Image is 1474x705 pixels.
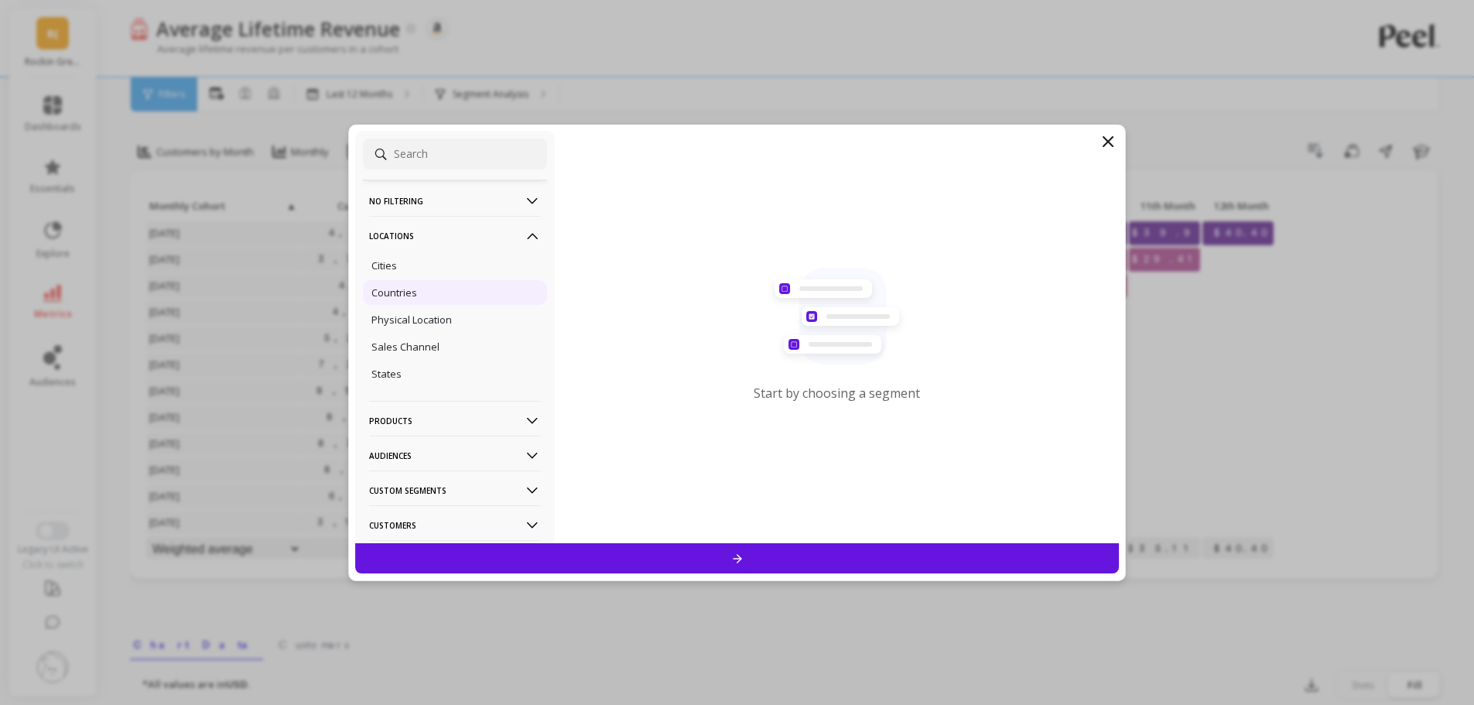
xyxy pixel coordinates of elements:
p: Audiences [369,436,541,475]
p: Countries [371,286,417,299]
p: Sales Channel [371,340,439,354]
p: Locations [369,216,541,255]
p: No filtering [369,181,541,221]
p: Customers [369,505,541,545]
p: States [371,367,402,381]
p: Physical Location [371,313,452,327]
input: Search [363,139,547,169]
p: Orders [369,540,541,580]
p: Products [369,401,541,440]
p: Custom Segments [369,471,541,510]
p: Cities [371,258,397,272]
p: Start by choosing a segment [754,385,920,402]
